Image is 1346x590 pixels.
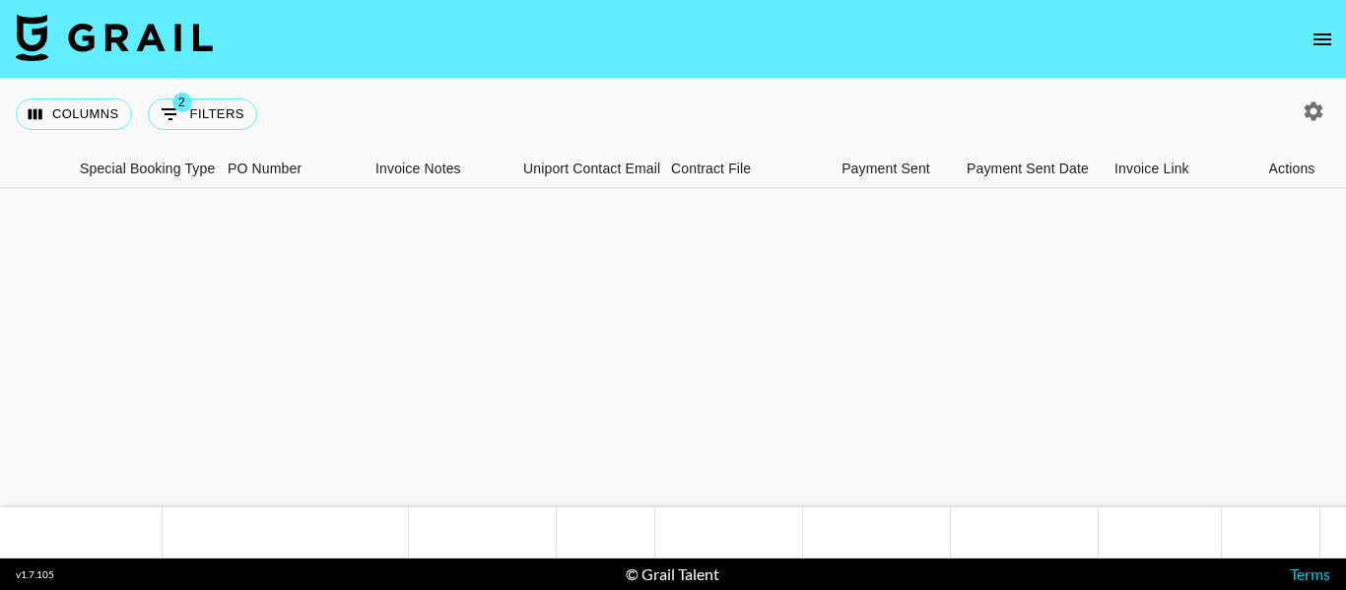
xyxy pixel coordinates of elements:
div: Payment Sent Date [957,150,1105,188]
button: Select columns [16,98,132,130]
a: Terms [1290,564,1330,583]
button: open drawer [1303,20,1342,59]
div: Uniport Contact Email [523,150,660,188]
div: Uniport Contact Email [513,150,661,188]
div: Invoice Link [1114,150,1189,188]
div: Actions [1269,150,1315,188]
div: Actions [1252,150,1331,188]
div: © Grail Talent [626,564,719,584]
span: 2 [172,93,192,112]
div: Special Booking Type [70,150,218,188]
div: v 1.7.105 [16,568,54,581]
div: Invoice Notes [375,150,461,188]
div: PO Number [228,150,302,188]
div: Payment Sent [841,150,930,188]
div: Invoice Notes [366,150,513,188]
div: Payment Sent Date [967,150,1089,188]
img: Grail Talent [16,14,213,61]
button: Show filters [148,98,257,130]
div: Contract File [661,150,809,188]
div: Invoice Link [1105,150,1252,188]
div: Contract File [671,150,751,188]
div: Special Booking Type [80,150,215,188]
div: PO Number [218,150,366,188]
div: Payment Sent [809,150,957,188]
